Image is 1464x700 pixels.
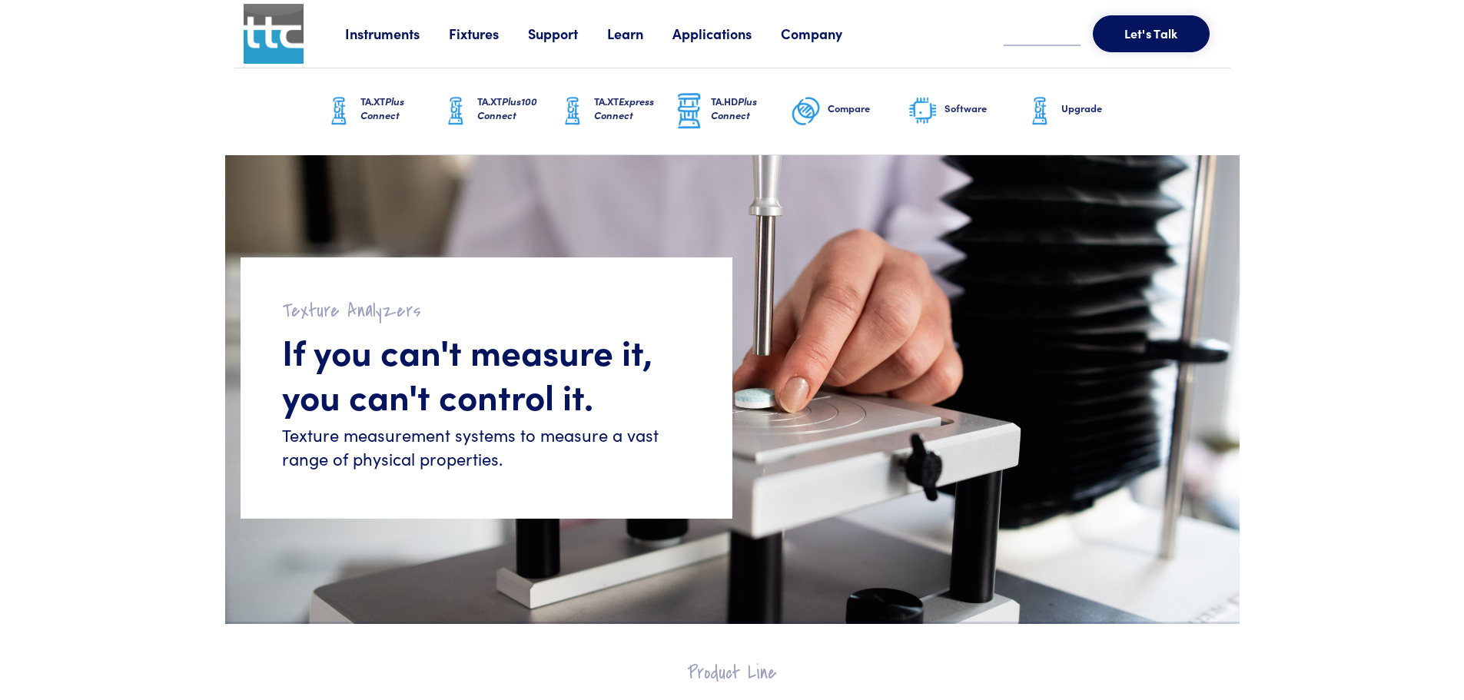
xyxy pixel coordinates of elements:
[908,68,1024,154] a: Software
[324,68,440,154] a: TA.XTPlus Connect
[528,24,607,43] a: Support
[345,24,449,43] a: Instruments
[594,94,654,122] span: Express Connect
[477,95,557,122] h6: TA.XT
[672,24,781,43] a: Applications
[477,94,537,122] span: Plus100 Connect
[674,91,705,131] img: ta-hd-graphic.png
[1024,68,1141,154] a: Upgrade
[711,94,757,122] span: Plus Connect
[1024,92,1055,131] img: ta-xt-graphic.png
[282,423,691,471] h6: Texture measurement systems to measure a vast range of physical properties.
[244,4,304,64] img: ttc_logo_1x1_v1.0.png
[594,95,674,122] h6: TA.XT
[449,24,528,43] a: Fixtures
[271,661,1193,685] h2: Product Line
[557,68,674,154] a: TA.XTExpress Connect
[607,24,672,43] a: Learn
[324,92,354,131] img: ta-xt-graphic.png
[791,68,908,154] a: Compare
[282,299,691,323] h2: Texture Analyzers
[440,92,471,131] img: ta-xt-graphic.png
[908,95,938,128] img: software-graphic.png
[791,92,822,131] img: compare-graphic.png
[282,329,691,417] h1: If you can't measure it, you can't control it.
[711,95,791,122] h6: TA.HD
[360,95,440,122] h6: TA.XT
[360,94,404,122] span: Plus Connect
[1093,15,1210,52] button: Let's Talk
[557,92,588,131] img: ta-xt-graphic.png
[781,24,871,43] a: Company
[674,68,791,154] a: TA.HDPlus Connect
[944,101,1024,115] h6: Software
[1061,101,1141,115] h6: Upgrade
[440,68,557,154] a: TA.XTPlus100 Connect
[828,101,908,115] h6: Compare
